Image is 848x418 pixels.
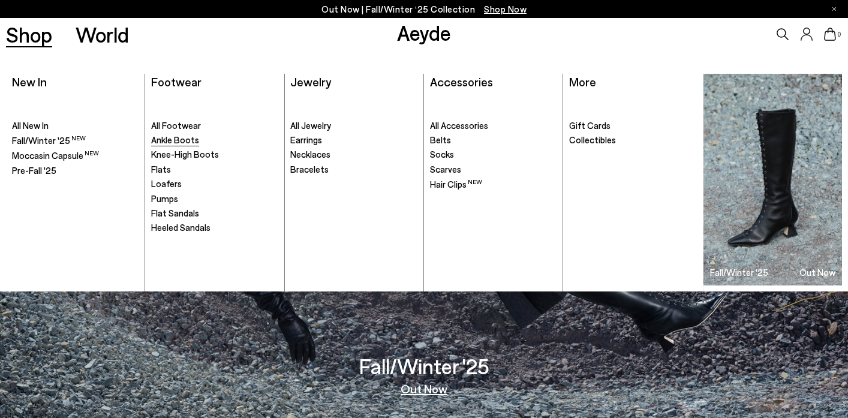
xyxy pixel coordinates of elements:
a: Heeled Sandals [151,222,278,234]
a: Shop [6,24,52,45]
a: All Footwear [151,120,278,132]
span: All Jewelry [290,120,331,131]
a: 0 [824,28,836,41]
span: Gift Cards [569,120,611,131]
a: Necklaces [290,149,417,161]
a: All Jewelry [290,120,417,132]
a: World [76,24,129,45]
p: Out Now | Fall/Winter ‘25 Collection [321,2,527,17]
h3: Out Now [799,268,835,277]
a: Ankle Boots [151,134,278,146]
a: Moccasin Capsule [12,149,139,162]
h3: Fall/Winter '25 [359,356,489,377]
a: Pumps [151,193,278,205]
span: Collectibles [569,134,616,145]
a: All New In [12,120,139,132]
a: Flats [151,164,278,176]
a: Loafers [151,178,278,190]
span: Scarves [430,164,461,175]
a: Fall/Winter '25 Out Now [703,74,842,285]
span: Socks [430,149,454,160]
a: Jewelry [290,74,331,89]
span: Heeled Sandals [151,222,211,233]
span: Pre-Fall '25 [12,165,56,176]
a: Earrings [290,134,417,146]
span: Belts [430,134,451,145]
span: All Accessories [430,120,488,131]
a: Footwear [151,74,202,89]
a: Bracelets [290,164,417,176]
a: Aeyde [397,20,451,45]
span: Pumps [151,193,178,204]
a: Collectibles [569,134,697,146]
a: Fall/Winter '25 [12,134,139,147]
h3: Fall/Winter '25 [710,268,768,277]
a: Flat Sandals [151,208,278,219]
span: 0 [836,31,842,38]
a: All Accessories [430,120,557,132]
span: All New In [12,120,49,131]
a: Knee-High Boots [151,149,278,161]
span: Fall/Winter '25 [12,135,86,146]
a: Hair Clips [430,178,557,191]
a: More [569,74,596,89]
span: Flat Sandals [151,208,199,218]
a: Gift Cards [569,120,697,132]
span: Bracelets [290,164,329,175]
span: Moccasin Capsule [12,150,99,161]
a: Pre-Fall '25 [12,165,139,177]
span: Hair Clips [430,179,482,190]
a: Scarves [430,164,557,176]
span: Earrings [290,134,322,145]
span: Knee-High Boots [151,149,219,160]
a: Belts [430,134,557,146]
span: Loafers [151,178,182,189]
a: Socks [430,149,557,161]
a: New In [12,74,47,89]
a: Accessories [430,74,493,89]
span: All Footwear [151,120,201,131]
a: Out Now [401,383,447,395]
img: Group_1295_900x.jpg [703,74,842,285]
span: Navigate to /collections/new-in [484,4,527,14]
span: Ankle Boots [151,134,199,145]
span: Flats [151,164,171,175]
span: Necklaces [290,149,330,160]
